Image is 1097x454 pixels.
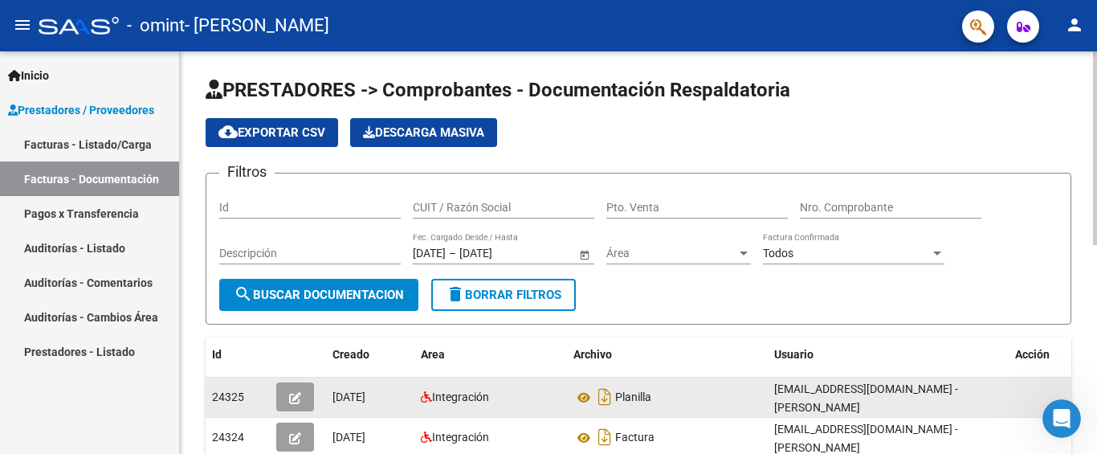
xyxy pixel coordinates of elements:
input: Fecha fin [459,247,538,260]
span: Area [421,348,445,361]
span: Inicio [8,67,49,84]
span: – [449,247,456,260]
span: Planilla [615,391,651,404]
span: [EMAIL_ADDRESS][DOMAIN_NAME] - [PERSON_NAME] [774,423,958,454]
span: Usuario [774,348,814,361]
span: Exportar CSV [218,125,325,140]
iframe: Intercom live chat [1042,399,1081,438]
mat-icon: delete [446,284,465,304]
span: [DATE] [332,431,365,444]
span: Factura [615,432,655,444]
span: Área [606,247,736,260]
datatable-header-cell: Creado [326,337,414,372]
i: Descargar documento [594,384,615,410]
button: Buscar Documentacion [219,279,418,311]
datatable-header-cell: Acción [1009,337,1089,372]
span: Integración [432,391,489,403]
h3: Filtros [219,161,275,183]
button: Open calendar [576,246,593,263]
span: 24324 [212,431,244,444]
span: Buscar Documentacion [234,288,404,302]
app-download-masive: Descarga masiva de comprobantes (adjuntos) [350,118,497,147]
span: Borrar Filtros [446,288,561,302]
span: Archivo [573,348,612,361]
span: - [PERSON_NAME] [185,8,329,43]
span: Todos [763,247,793,260]
datatable-header-cell: Area [414,337,567,372]
span: Acción [1015,348,1050,361]
i: Descargar documento [594,424,615,450]
span: Integración [432,431,489,444]
mat-icon: person [1065,15,1084,35]
button: Borrar Filtros [431,279,576,311]
button: Exportar CSV [206,118,338,147]
button: Descarga Masiva [350,118,497,147]
datatable-header-cell: Usuario [768,337,1009,372]
mat-icon: search [234,284,253,304]
mat-icon: cloud_download [218,122,238,141]
mat-icon: menu [13,15,32,35]
span: Descarga Masiva [363,125,484,140]
datatable-header-cell: Id [206,337,270,372]
span: - omint [127,8,185,43]
span: Prestadores / Proveedores [8,101,154,119]
input: Fecha inicio [413,247,446,260]
span: [EMAIL_ADDRESS][DOMAIN_NAME] - [PERSON_NAME] [774,382,958,414]
span: Creado [332,348,369,361]
span: PRESTADORES -> Comprobantes - Documentación Respaldatoria [206,79,790,101]
datatable-header-cell: Archivo [567,337,768,372]
span: Id [212,348,222,361]
span: 24325 [212,391,244,403]
span: [DATE] [332,391,365,403]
